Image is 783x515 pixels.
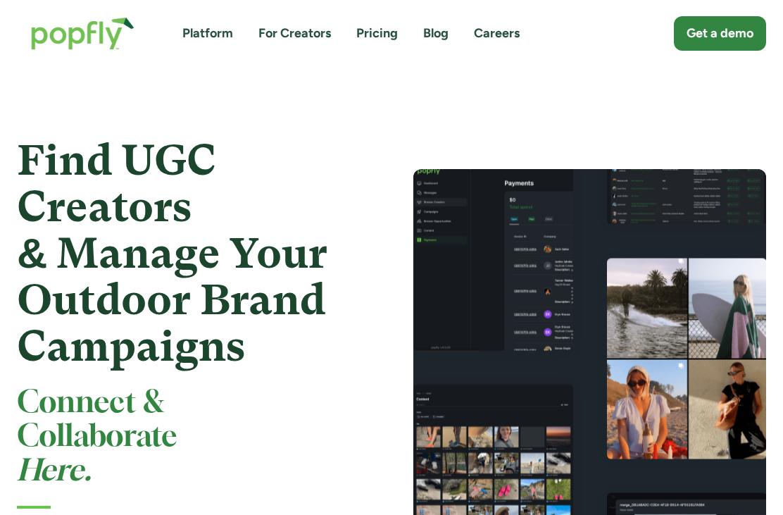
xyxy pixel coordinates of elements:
strong: Find UGC Creators & Manage Your Outdoor Brand Campaigns [17,136,327,371]
a: Pricing [356,25,398,42]
div: Get a demo [687,25,753,42]
a: Get a demo [674,16,766,51]
a: home [17,3,149,64]
em: Here. [17,457,92,486]
a: Blog [423,25,449,42]
a: For Creators [258,25,331,42]
a: Platform [182,25,233,42]
h2: Connect & Collaborate [17,387,363,489]
a: Careers [474,25,520,42]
